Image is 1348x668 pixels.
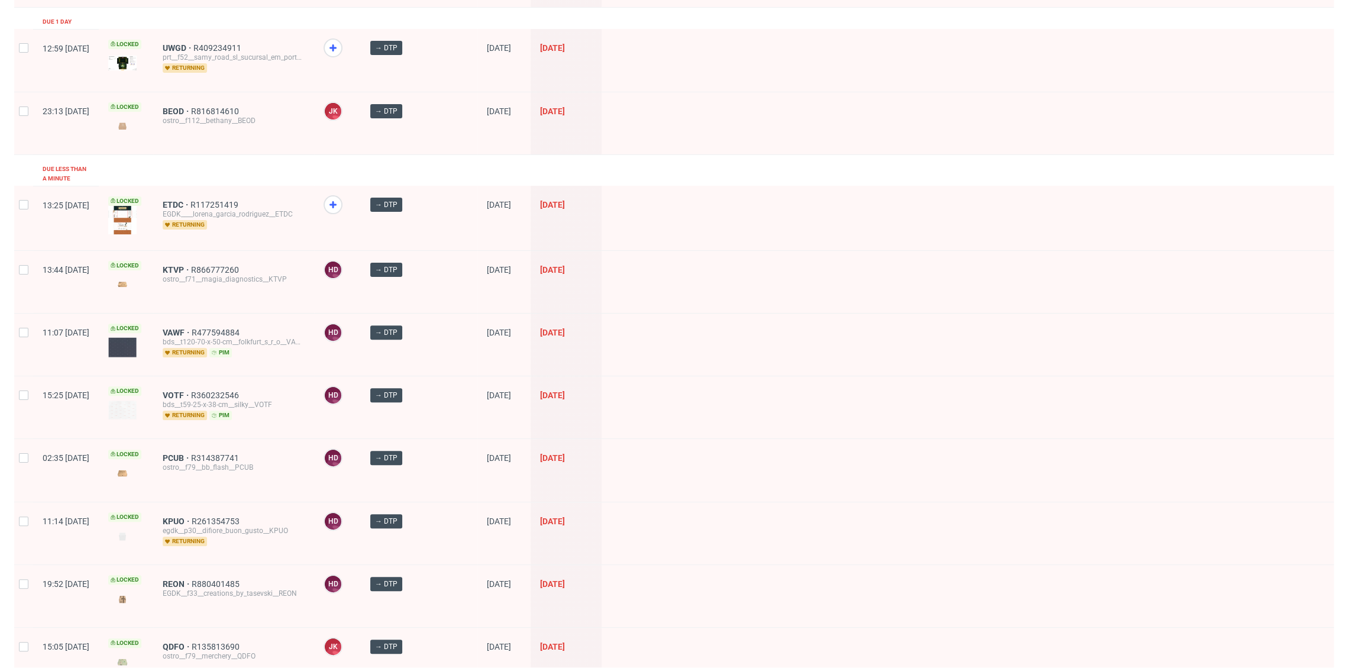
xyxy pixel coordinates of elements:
[375,579,397,589] span: → DTP
[163,517,192,526] span: KPUO
[375,641,397,652] span: → DTP
[192,328,242,337] a: R477594884
[108,337,137,357] img: version_two_editor_design
[540,200,565,209] span: [DATE]
[108,276,137,292] img: version_two_editor_design
[487,579,511,589] span: [DATE]
[540,579,565,589] span: [DATE]
[163,537,207,546] span: returning
[163,579,192,589] a: REON
[108,591,137,607] img: version_two_editor_design.png
[43,328,89,337] span: 11:07 [DATE]
[487,453,511,463] span: [DATE]
[325,262,341,278] figcaption: HD
[540,391,565,400] span: [DATE]
[43,517,89,526] span: 11:14 [DATE]
[163,328,192,337] span: VAWF
[163,220,207,230] span: returning
[487,642,511,651] span: [DATE]
[209,348,232,357] span: pim
[108,196,141,206] span: Locked
[375,199,397,210] span: → DTP
[108,386,141,396] span: Locked
[108,261,141,270] span: Locked
[43,44,89,53] span: 12:59 [DATE]
[163,400,305,409] div: bds__t59-25-x-38-cm__silky__VOTF
[325,103,341,120] figcaption: JK
[163,107,191,116] a: BEOD
[193,43,244,53] a: R409234911
[108,118,137,134] img: version_two_editor_design
[375,453,397,463] span: → DTP
[163,275,305,284] div: ostro__f71__magia_diagnostics__KTVP
[209,411,232,420] span: pim
[375,390,397,401] span: → DTP
[43,107,89,116] span: 23:13 [DATE]
[192,579,242,589] a: R880401485
[163,337,305,347] div: bds__t120-70-x-50-cm__folkfurt_s_r_o__VAWF
[108,401,137,419] img: version_two_editor_design.png
[43,164,89,183] div: Due less than a minute
[191,107,241,116] a: R816814610
[108,40,141,49] span: Locked
[325,513,341,530] figcaption: HD
[325,576,341,592] figcaption: HD
[163,642,192,651] a: QDFO
[487,200,511,209] span: [DATE]
[375,264,397,275] span: → DTP
[163,651,305,661] div: ostro__f79__merchery__QDFO
[191,391,241,400] a: R360232546
[163,463,305,472] div: ostro__f79__bb_flash__PCUB
[108,512,141,522] span: Locked
[163,63,207,73] span: returning
[487,391,511,400] span: [DATE]
[108,206,137,234] img: version_two_editor_design.png
[375,106,397,117] span: → DTP
[163,453,191,463] span: PCUB
[108,528,137,544] img: version_two_editor_design
[108,324,141,333] span: Locked
[190,200,241,209] a: R117251419
[540,453,565,463] span: [DATE]
[487,107,511,116] span: [DATE]
[192,517,242,526] span: R261354753
[375,327,397,338] span: → DTP
[163,589,305,598] div: EGDK__f33__creations_by_tasevski__REON
[43,579,89,589] span: 19:52 [DATE]
[325,450,341,466] figcaption: HD
[487,43,511,53] span: [DATE]
[375,43,397,53] span: → DTP
[540,328,565,337] span: [DATE]
[163,526,305,535] div: egdk__p30__difiore_buon_gusto__KPUO
[163,53,305,62] div: prt__f52__samy_road_sl_sucursal_em_portugal__UWGD
[163,348,207,357] span: returning
[43,453,89,463] span: 02:35 [DATE]
[540,517,565,526] span: [DATE]
[163,209,305,219] div: EGDK____lorena_garcia_rodriguez__ETDC
[108,450,141,459] span: Locked
[108,575,141,585] span: Locked
[487,265,511,275] span: [DATE]
[163,43,193,53] span: UWGD
[43,642,89,651] span: 15:05 [DATE]
[108,56,137,70] img: version_two_editor_design.png
[540,43,565,53] span: [DATE]
[192,642,242,651] a: R135813690
[191,265,241,275] a: R866777260
[375,516,397,527] span: → DTP
[163,116,305,125] div: ostro__f112__bethany__BEOD
[163,200,190,209] span: ETDC
[163,265,191,275] a: KTVP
